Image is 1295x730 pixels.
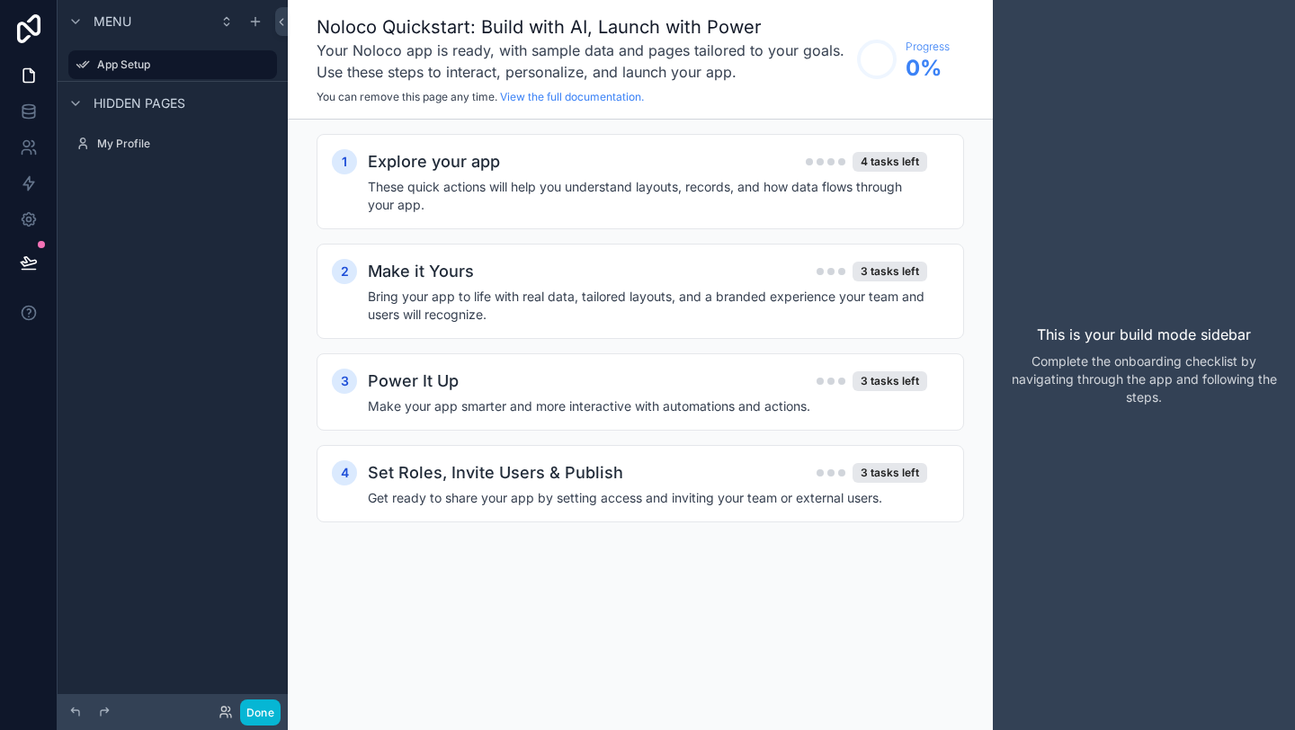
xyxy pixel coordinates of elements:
[68,50,277,79] a: App Setup
[94,94,185,112] span: Hidden pages
[97,58,266,72] label: App Setup
[317,14,848,40] h1: Noloco Quickstart: Build with AI, Launch with Power
[906,40,950,54] span: Progress
[97,137,273,151] label: My Profile
[1037,324,1251,345] p: This is your build mode sidebar
[317,40,848,83] h3: Your Noloco app is ready, with sample data and pages tailored to your goals. Use these steps to i...
[500,90,644,103] a: View the full documentation.
[317,90,497,103] span: You can remove this page any time.
[906,54,950,83] span: 0 %
[240,699,281,726] button: Done
[68,129,277,158] a: My Profile
[1007,352,1281,406] p: Complete the onboarding checklist by navigating through the app and following the steps.
[94,13,131,31] span: Menu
